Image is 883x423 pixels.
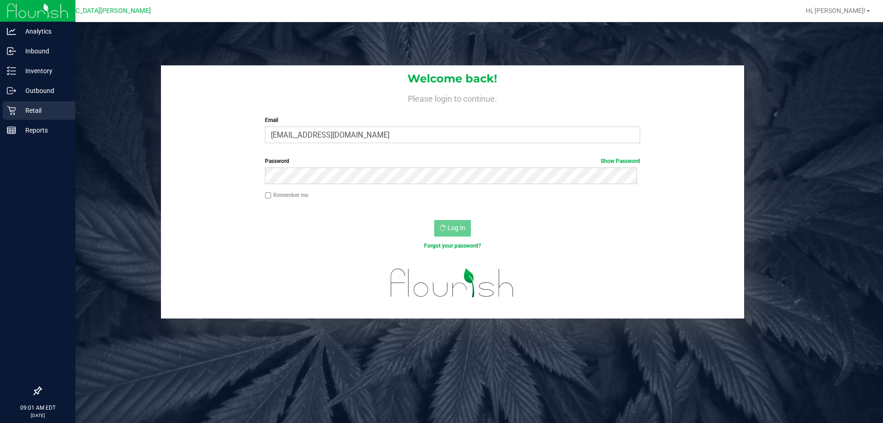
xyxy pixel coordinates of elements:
button: Log In [434,220,471,237]
a: Show Password [601,158,640,164]
inline-svg: Inventory [7,66,16,75]
inline-svg: Inbound [7,46,16,56]
inline-svg: Reports [7,126,16,135]
h1: Welcome back! [161,73,744,85]
p: Outbound [16,85,71,96]
inline-svg: Analytics [7,27,16,36]
span: Hi, [PERSON_NAME]! [806,7,866,14]
inline-svg: Retail [7,106,16,115]
p: Inventory [16,65,71,76]
p: Reports [16,125,71,136]
span: [GEOGRAPHIC_DATA][PERSON_NAME] [37,7,151,15]
inline-svg: Outbound [7,86,16,95]
h4: Please login to continue. [161,92,744,103]
label: Remember me [265,191,308,199]
p: Analytics [16,26,71,37]
p: Retail [16,105,71,116]
label: Email [265,116,640,124]
p: Inbound [16,46,71,57]
span: Password [265,158,289,164]
p: 09:01 AM EDT [4,404,71,412]
input: Remember me [265,192,271,199]
span: Log In [447,224,465,232]
img: flourish_logo.svg [379,260,525,307]
a: Forgot your password? [424,243,481,249]
p: [DATE] [4,412,71,419]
